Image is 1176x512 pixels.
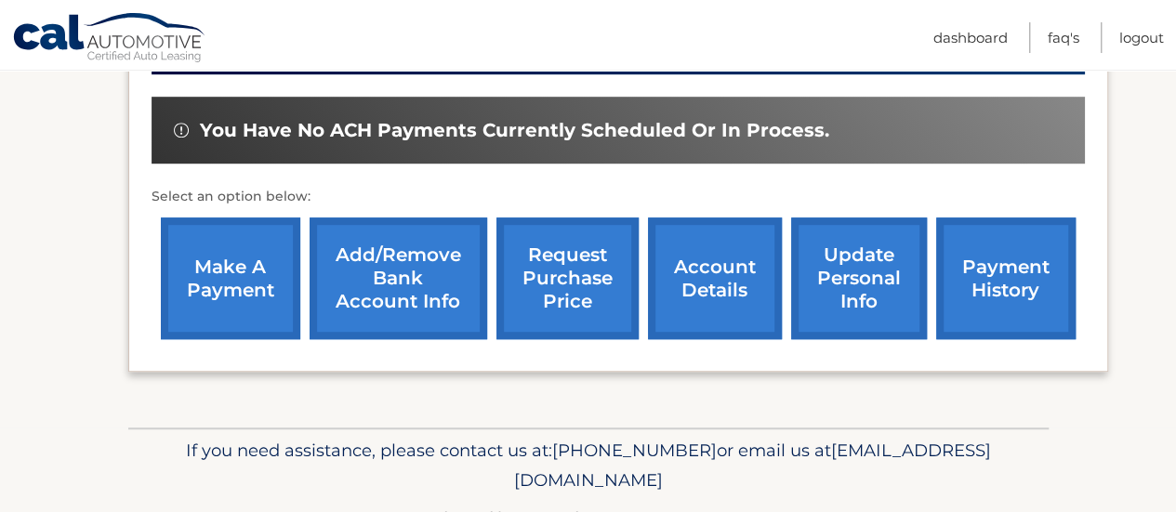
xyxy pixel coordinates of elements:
span: [PHONE_NUMBER] [552,440,717,461]
span: [EMAIL_ADDRESS][DOMAIN_NAME] [514,440,991,491]
span: You have no ACH payments currently scheduled or in process. [200,119,829,142]
a: Dashboard [933,22,1008,53]
a: Add/Remove bank account info [310,217,487,339]
a: payment history [936,217,1076,339]
a: Cal Automotive [12,12,207,66]
a: FAQ's [1048,22,1079,53]
a: request purchase price [496,217,639,339]
a: update personal info [791,217,927,339]
img: alert-white.svg [174,123,189,138]
p: Select an option below: [152,186,1085,208]
a: Logout [1119,22,1164,53]
a: make a payment [161,217,300,339]
p: If you need assistance, please contact us at: or email us at [140,436,1037,495]
a: account details [648,217,782,339]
